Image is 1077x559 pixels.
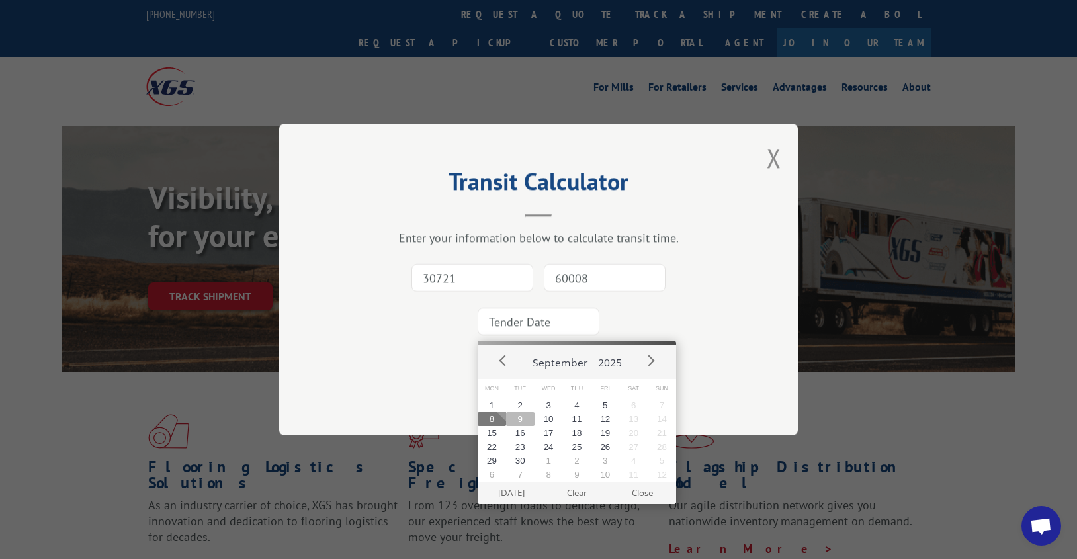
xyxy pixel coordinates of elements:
button: 10 [535,412,563,426]
button: 30 [506,454,535,468]
span: Sun [648,379,676,398]
button: 8 [478,412,506,426]
span: Wed [535,379,563,398]
button: 25 [563,440,591,454]
span: Tue [506,379,535,398]
button: 3 [591,454,619,468]
button: 4 [619,454,648,468]
button: 4 [563,398,591,412]
button: Next [640,351,660,370]
button: 7 [506,468,535,482]
button: [DATE] [479,482,544,504]
button: 28 [648,440,676,454]
button: 5 [591,398,619,412]
span: Thu [563,379,591,398]
button: 11 [563,412,591,426]
button: 6 [478,468,506,482]
button: 9 [563,468,591,482]
button: 21 [648,426,676,440]
div: Open chat [1021,506,1061,546]
button: 27 [619,440,648,454]
button: 22 [478,440,506,454]
button: 10 [591,468,619,482]
button: 1 [535,454,563,468]
span: Fri [591,379,619,398]
button: Close [610,482,675,504]
button: 3 [535,398,563,412]
button: 19 [591,426,619,440]
input: Tender Date [478,308,599,335]
button: 18 [563,426,591,440]
input: Origin Zip [411,264,533,292]
button: 26 [591,440,619,454]
button: 7 [648,398,676,412]
button: 12 [648,468,676,482]
button: 12 [591,412,619,426]
button: 23 [506,440,535,454]
h2: Transit Calculator [345,172,732,197]
button: 2 [563,454,591,468]
button: 8 [535,468,563,482]
button: Close modal [767,140,781,175]
button: 2025 [593,345,627,375]
button: 24 [535,440,563,454]
button: 14 [648,412,676,426]
button: 11 [619,468,648,482]
button: September [527,345,593,375]
button: 1 [478,398,506,412]
input: Dest. Zip [544,264,666,292]
button: 15 [478,426,506,440]
span: Sat [619,379,648,398]
button: 29 [478,454,506,468]
button: Clear [544,482,610,504]
button: Prev [494,351,513,370]
button: 20 [619,426,648,440]
button: 2 [506,398,535,412]
button: 17 [535,426,563,440]
button: 9 [506,412,535,426]
button: 5 [648,454,676,468]
div: Enter your information below to calculate transit time. [345,230,732,245]
button: 16 [506,426,535,440]
span: Mon [478,379,506,398]
button: 13 [619,412,648,426]
button: 6 [619,398,648,412]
